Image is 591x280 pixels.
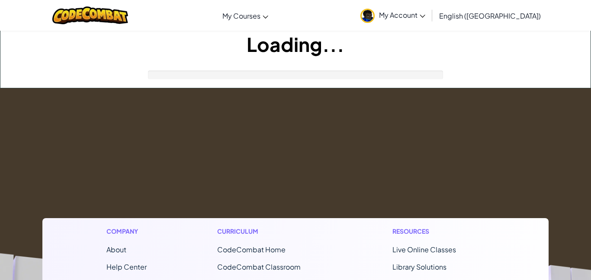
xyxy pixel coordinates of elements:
[218,4,273,27] a: My Courses
[217,227,322,236] h1: Curriculum
[435,4,545,27] a: English ([GEOGRAPHIC_DATA])
[356,2,430,29] a: My Account
[52,6,128,24] img: CodeCombat logo
[360,9,375,23] img: avatar
[392,227,485,236] h1: Resources
[439,11,541,20] span: English ([GEOGRAPHIC_DATA])
[0,31,591,58] h1: Loading...
[106,227,147,236] h1: Company
[392,245,456,254] a: Live Online Classes
[379,10,425,19] span: My Account
[392,262,446,271] a: Library Solutions
[217,245,286,254] span: CodeCombat Home
[106,245,126,254] a: About
[222,11,260,20] span: My Courses
[106,262,147,271] a: Help Center
[217,262,301,271] a: CodeCombat Classroom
